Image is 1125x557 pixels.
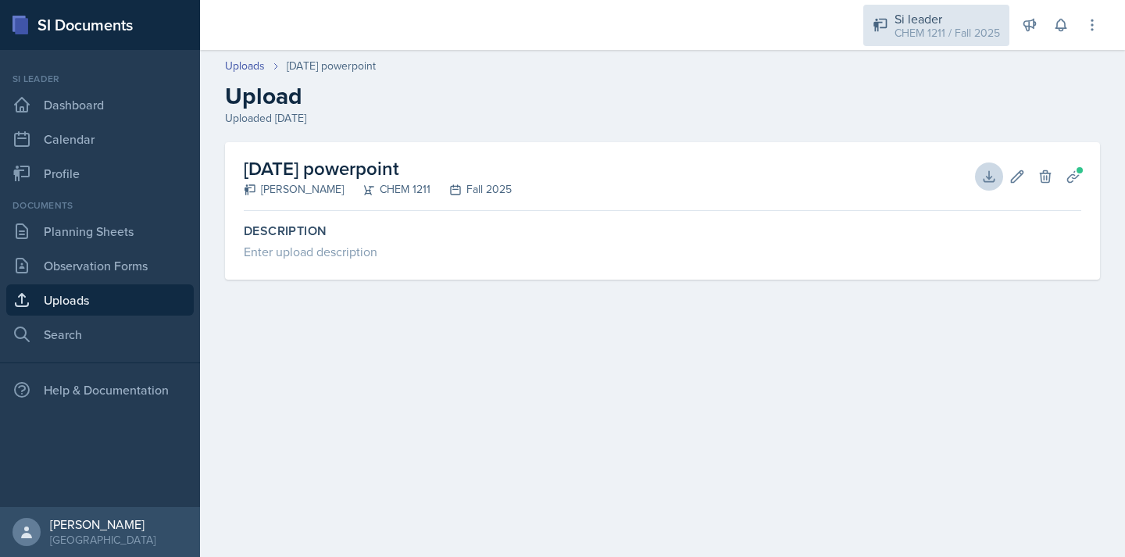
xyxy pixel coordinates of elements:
a: Uploads [6,284,194,316]
div: Si leader [6,72,194,86]
div: [DATE] powerpoint [287,58,376,74]
a: Search [6,319,194,350]
div: Uploaded [DATE] [225,110,1100,127]
a: Calendar [6,123,194,155]
div: Fall 2025 [430,181,512,198]
a: Dashboard [6,89,194,120]
h2: Upload [225,82,1100,110]
div: Help & Documentation [6,374,194,405]
div: CHEM 1211 [344,181,430,198]
div: [PERSON_NAME] [50,516,155,532]
a: Uploads [225,58,265,74]
h2: [DATE] powerpoint [244,155,512,183]
div: [PERSON_NAME] [244,181,344,198]
div: Si leader [895,9,1000,28]
div: Enter upload description [244,242,1081,261]
a: Profile [6,158,194,189]
div: [GEOGRAPHIC_DATA] [50,532,155,548]
label: Description [244,223,1081,239]
a: Observation Forms [6,250,194,281]
a: Planning Sheets [6,216,194,247]
div: CHEM 1211 / Fall 2025 [895,25,1000,41]
div: Documents [6,198,194,212]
